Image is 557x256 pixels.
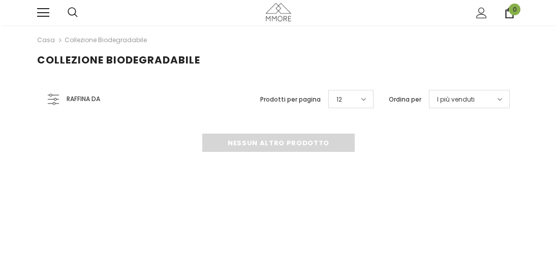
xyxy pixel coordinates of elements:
img: Casi MMORE [266,3,291,21]
span: I più venduti [437,94,475,105]
label: Prodotti per pagina [260,94,321,105]
a: Collezione biodegradabile [65,36,147,44]
span: 12 [336,94,342,105]
span: 0 [509,4,520,15]
a: Casa [37,34,55,46]
a: 0 [504,8,515,18]
label: Ordina per [389,94,421,105]
span: Raffina da [67,93,100,105]
span: Collezione biodegradabile [37,53,200,67]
